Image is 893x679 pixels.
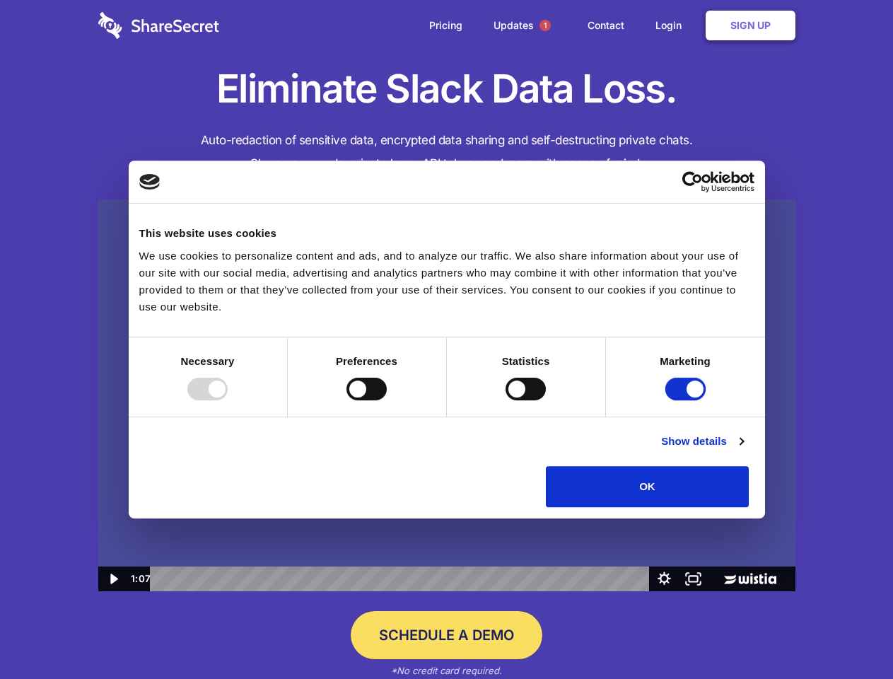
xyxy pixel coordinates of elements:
[679,567,708,591] button: Fullscreen
[98,129,795,175] h4: Auto-redaction of sensitive data, encrypted data sharing and self-destructing private chats. Shar...
[351,611,542,659] a: Schedule a Demo
[661,433,743,450] a: Show details
[391,665,502,676] em: *No credit card required.
[660,355,711,367] strong: Marketing
[573,4,638,47] a: Contact
[139,248,754,315] div: We use cookies to personalize content and ads, and to analyze our traffic. We also share informat...
[336,355,397,367] strong: Preferences
[139,174,160,190] img: logo
[98,567,127,591] button: Play Video
[139,225,754,242] div: This website uses cookies
[98,199,795,592] img: Sharesecret
[539,20,551,31] span: 1
[415,4,477,47] a: Pricing
[708,567,795,591] a: Wistia Logo -- Learn More
[502,355,550,367] strong: Statistics
[706,11,795,40] a: Sign Up
[546,466,749,507] button: OK
[631,171,754,192] a: Usercentrics Cookiebot - opens in a new window
[161,567,643,591] div: Playbar
[181,355,235,367] strong: Necessary
[98,12,219,39] img: logo-wordmark-white-trans-d4663122ce5f474addd5e946df7df03e33cb6a1c49d2221995e7729f52c070b2.svg
[641,4,703,47] a: Login
[822,608,876,662] iframe: Drift Widget Chat Controller
[98,64,795,115] h1: Eliminate Slack Data Loss.
[650,567,679,591] button: Show settings menu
